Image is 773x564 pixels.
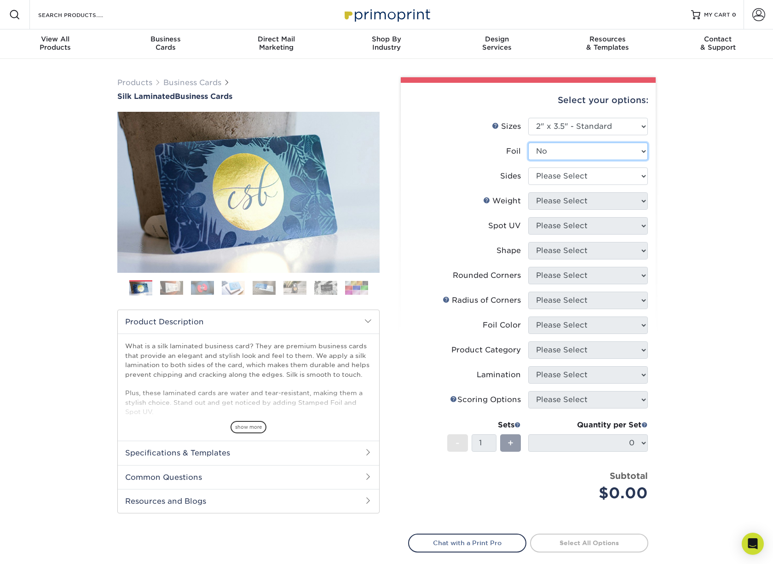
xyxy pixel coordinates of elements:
a: Resources& Templates [552,29,663,59]
a: Direct MailMarketing [221,29,331,59]
div: Sides [500,171,521,182]
img: Primoprint [340,5,433,24]
img: Silk Laminated 01 [117,61,380,323]
span: Contact [663,35,773,43]
span: Business [110,35,221,43]
img: Business Cards 04 [222,281,245,295]
span: Design [442,35,552,43]
img: Business Cards 01 [129,277,152,300]
img: Business Cards 03 [191,281,214,295]
div: Select your options: [408,83,648,118]
div: Cards [110,35,221,52]
span: Resources [552,35,663,43]
img: Business Cards 07 [314,281,337,295]
div: Quantity per Set [528,420,648,431]
input: SEARCH PRODUCTS..... [37,9,127,20]
img: Business Cards 02 [160,281,183,295]
div: Industry [331,35,442,52]
img: Business Cards 08 [345,281,368,295]
div: Open Intercom Messenger [742,533,764,555]
div: Spot UV [488,220,521,231]
span: Direct Mail [221,35,331,43]
a: Business Cards [163,78,221,87]
span: - [456,436,460,450]
div: Services [442,35,552,52]
h2: Specifications & Templates [118,441,379,465]
span: Silk Laminated [117,92,175,101]
div: Radius of Corners [443,295,521,306]
a: DesignServices [442,29,552,59]
span: 0 [732,12,736,18]
img: Business Cards 06 [283,281,306,295]
span: Shop By [331,35,442,43]
div: Sets [447,420,521,431]
div: Rounded Corners [453,270,521,281]
div: & Support [663,35,773,52]
a: Chat with a Print Pro [408,534,526,552]
div: $0.00 [535,482,648,504]
div: Foil Color [483,320,521,331]
a: BusinessCards [110,29,221,59]
a: Products [117,78,152,87]
div: Lamination [477,369,521,380]
div: Sizes [492,121,521,132]
p: What is a silk laminated business card? They are premium business cards that provide an elegant a... [125,341,372,491]
div: & Templates [552,35,663,52]
div: Marketing [221,35,331,52]
span: show more [231,421,266,433]
a: Select All Options [530,534,648,552]
span: + [508,436,513,450]
a: Shop ByIndustry [331,29,442,59]
strong: Subtotal [610,471,648,481]
img: Business Cards 05 [253,281,276,295]
h2: Product Description [118,310,379,334]
h2: Resources and Blogs [118,489,379,513]
a: Contact& Support [663,29,773,59]
span: MY CART [704,11,730,19]
h2: Common Questions [118,465,379,489]
div: Product Category [451,345,521,356]
a: Silk LaminatedBusiness Cards [117,92,380,101]
div: Weight [483,196,521,207]
div: Scoring Options [450,394,521,405]
div: Foil [506,146,521,157]
h1: Business Cards [117,92,380,101]
div: Shape [496,245,521,256]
